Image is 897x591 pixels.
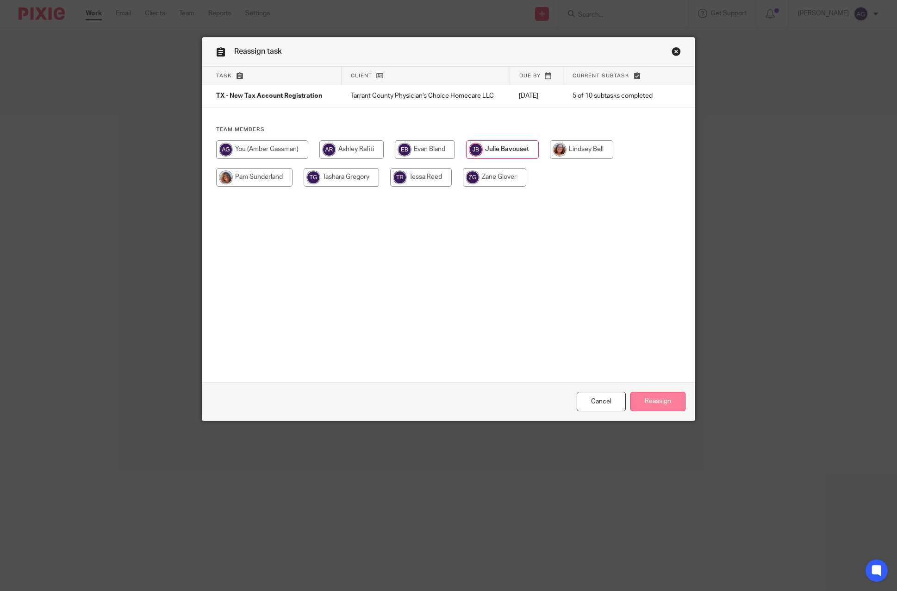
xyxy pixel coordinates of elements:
span: TX - New Tax Account Registration [216,93,322,100]
h4: Team members [216,126,681,133]
a: Close this dialog window [672,47,681,59]
p: Tarrant County Physician's Choice Homecare LLC [351,91,500,101]
span: Current subtask [573,73,629,78]
a: Close this dialog window [577,392,626,412]
span: Due by [519,73,541,78]
p: [DATE] [519,91,554,101]
input: Reassign [630,392,685,412]
span: Client [351,73,372,78]
td: 5 of 10 subtasks completed [563,85,666,107]
span: Reassign task [234,48,282,55]
span: Task [216,73,232,78]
